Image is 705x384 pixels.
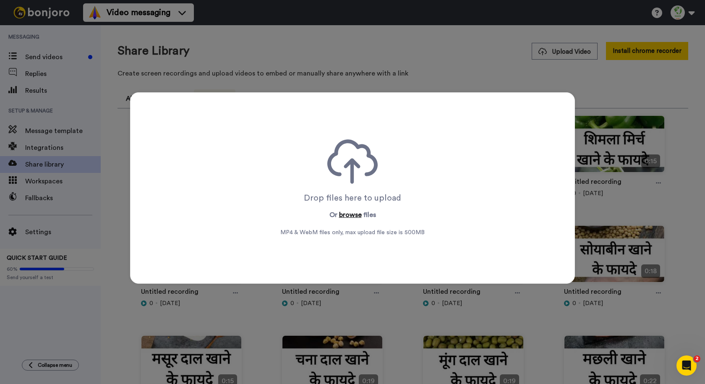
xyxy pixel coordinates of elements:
[694,355,700,362] span: 2
[280,228,425,237] span: MP4 & WebM files only, max upload file size is 500 MB
[304,192,401,204] div: Drop files here to upload
[339,210,362,220] button: browse
[329,210,376,220] p: Or files
[676,355,697,376] iframe: Intercom live chat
